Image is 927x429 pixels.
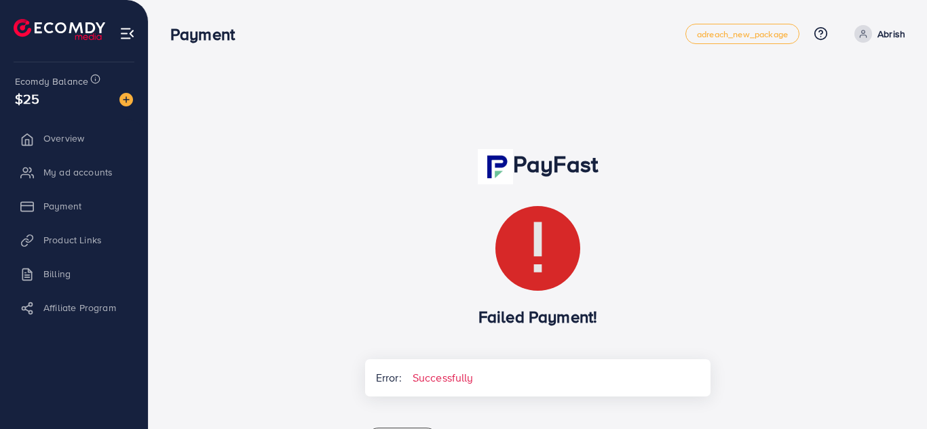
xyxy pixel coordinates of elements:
[402,359,485,396] span: Successfully
[15,89,39,108] span: $25
[365,359,402,396] span: Error:
[14,19,105,40] img: logo
[685,24,799,44] a: adreach_new_package
[15,75,88,88] span: Ecomdy Balance
[119,26,135,41] img: menu
[478,149,513,184] img: PayFast
[849,25,905,43] a: Abrish
[877,26,905,42] p: Abrish
[365,149,711,184] h1: PayFast
[119,93,133,106] img: image
[170,24,246,44] h3: Payment
[495,206,580,291] img: Error
[365,307,711,327] h3: Failed Payment!
[697,30,788,39] span: adreach_new_package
